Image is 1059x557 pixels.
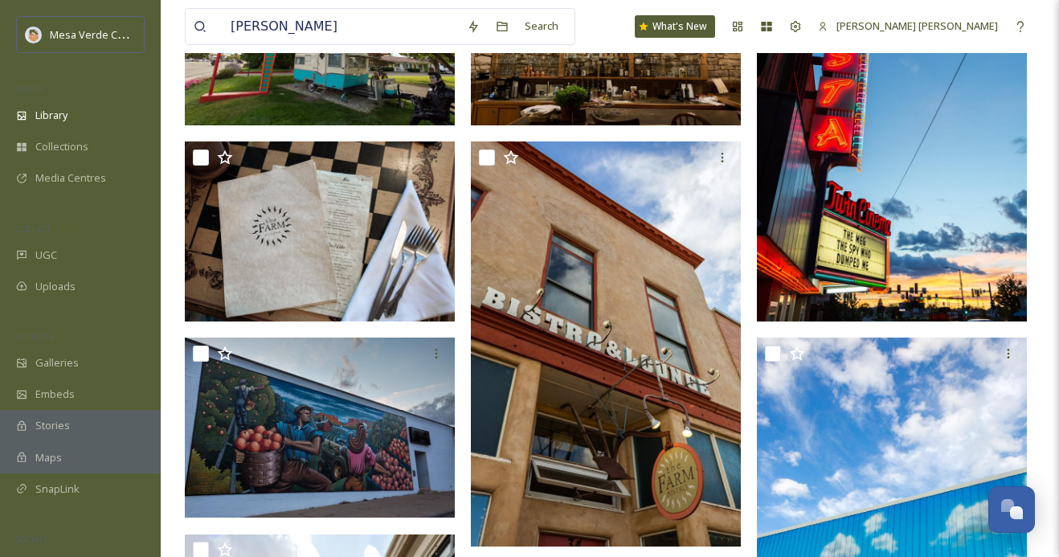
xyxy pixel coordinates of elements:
button: Open Chat [988,486,1035,533]
span: Stories [35,418,70,433]
img: mesa-verde-cortez-downtown4.jpg [185,338,455,518]
span: Galleries [35,355,79,371]
span: SOCIALS [16,533,48,545]
span: Maps [35,450,62,465]
img: mesa-verde-cortez-farm-bistro2.jpg [185,141,455,322]
a: What's New [635,15,715,38]
span: Mesa Verde Country [50,27,149,42]
div: Search [517,10,566,42]
span: Media Centres [35,170,106,186]
span: COLLECT [16,223,51,235]
span: Uploads [35,279,76,294]
input: Search your library [223,9,459,44]
img: mesa-verde-cortez-farm-bistro1.jpg [471,141,741,547]
span: Library [35,108,67,123]
span: [PERSON_NAME] [PERSON_NAME] [836,18,998,33]
span: UGC [35,248,57,263]
img: MVC%20SnapSea%20logo%20%281%29.png [26,27,42,43]
span: WIDGETS [16,330,53,342]
span: Collections [35,139,88,154]
span: SnapLink [35,481,80,497]
span: Embeds [35,387,75,402]
a: [PERSON_NAME] [PERSON_NAME] [810,10,1006,42]
span: MEDIA [16,83,44,95]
